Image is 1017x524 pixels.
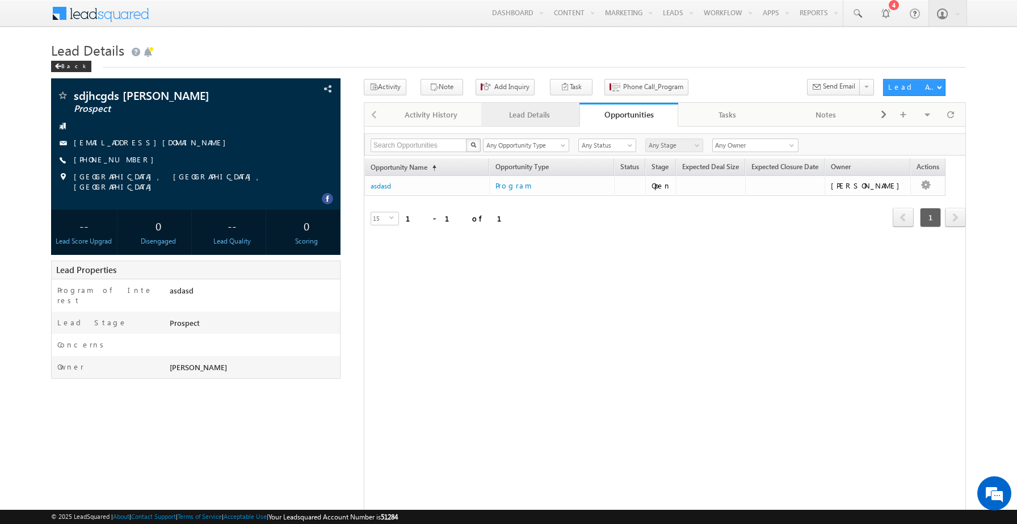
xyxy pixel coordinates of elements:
a: Contact Support [131,513,176,520]
div: Tasks [687,108,767,121]
span: Owner [831,162,851,171]
div: Lead Quality [202,236,263,246]
a: Opportunity Name(sorted ascending) [365,161,442,175]
span: Actions [911,161,945,175]
a: Any Opportunity Type [483,139,569,152]
a: Expected Closure Date [746,161,824,175]
button: Activity [364,79,406,95]
div: Notes [786,108,865,121]
div: 0 [128,215,188,236]
span: prev [893,208,914,227]
span: © 2025 LeadSquared | | | | | [51,512,398,522]
span: Any Stage [646,140,700,150]
button: Phone Call_Program [604,79,688,95]
span: select [389,215,398,220]
span: Stage [652,162,669,171]
div: -- [202,215,263,236]
span: [PHONE_NUMBER] [74,154,159,166]
span: 15 [371,212,389,225]
div: Activity History [392,108,471,121]
a: Terms of Service [178,513,222,520]
a: Lead Details [481,103,580,127]
div: Minimize live chat window [186,6,213,33]
a: Acceptable Use [224,513,267,520]
a: Any Stage [645,139,703,152]
div: Lead Score Upgrad [54,236,115,246]
a: Notes [777,103,876,127]
label: Owner [57,362,84,372]
span: 1 [920,208,941,227]
div: Back [51,61,91,72]
span: Prospect [74,103,255,115]
a: [EMAIL_ADDRESS][DOMAIN_NAME] [74,137,232,147]
div: Opportunities [588,109,670,120]
span: Expected Deal Size [682,162,739,171]
a: Opportunities [579,103,678,127]
label: Program of Interest [57,285,156,305]
img: Search [470,142,476,148]
a: Tasks [678,103,777,127]
span: Any Status [579,140,633,150]
span: 51284 [381,513,398,521]
span: Add Inquiry [494,82,529,92]
em: Start Chat [154,350,206,365]
span: Send Email [823,81,855,91]
label: Lead Stage [57,317,127,328]
textarea: Type your message and hit 'Enter' [15,105,207,340]
span: (sorted ascending) [427,164,436,173]
a: Back [51,60,97,70]
div: [PERSON_NAME] [831,181,905,191]
label: Concerns [57,339,108,350]
a: asdasd [371,182,391,190]
div: Open [652,181,671,191]
span: [GEOGRAPHIC_DATA], [GEOGRAPHIC_DATA], [GEOGRAPHIC_DATA] [74,171,310,192]
span: Your Leadsquared Account Number is [268,513,398,521]
span: Opportunity Type [490,161,613,175]
button: Note [421,79,463,95]
div: Scoring [276,236,337,246]
button: Send Email [807,79,860,95]
a: next [945,209,966,227]
span: Opportunity Name [371,163,427,171]
a: Status [615,161,645,175]
span: Expected Closure Date [751,162,818,171]
span: [PERSON_NAME] [170,362,227,372]
div: Lead Actions [888,82,936,92]
a: prev [893,209,914,227]
button: Add Inquiry [476,79,535,95]
div: -- [54,215,115,236]
input: Type to Search [712,139,799,152]
div: Disengaged [128,236,188,246]
a: Activity History [383,103,481,127]
span: Lead Details [51,41,124,59]
a: Show All Items [783,140,797,151]
div: 0 [276,215,337,236]
a: Any Status [578,139,636,152]
a: Program [495,179,609,192]
img: d_60004797649_company_0_60004797649 [19,60,48,74]
div: 1 - 1 of 1 [406,212,515,225]
a: Stage [646,161,674,175]
span: sdjhcgds [PERSON_NAME] [74,90,255,101]
span: Lead Properties [56,264,116,275]
div: Chat with us now [59,60,191,74]
div: asdasd [167,285,340,301]
div: Prospect [167,317,340,333]
span: Any Opportunity Type [484,140,562,150]
a: Expected Deal Size [676,161,745,175]
div: Lead Details [490,108,570,121]
span: Phone Call_Program [623,82,683,92]
button: Task [550,79,592,95]
button: Lead Actions [883,79,945,96]
a: About [113,513,129,520]
span: next [945,208,966,227]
